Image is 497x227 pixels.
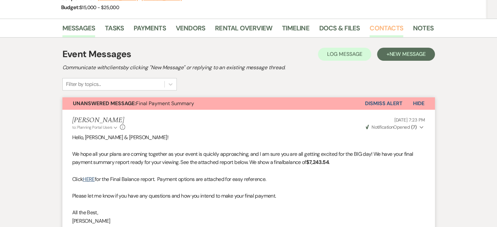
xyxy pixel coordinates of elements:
[403,97,435,110] button: Hide
[372,124,393,130] span: Notification
[73,100,136,107] strong: Unanswered Message:
[318,48,371,61] button: Log Message
[365,97,403,110] button: Dismiss Alert
[413,23,434,37] a: Notes
[282,23,309,37] a: Timeline
[61,4,80,11] span: Budget:
[62,23,95,37] a: Messages
[370,23,403,37] a: Contacts
[292,159,306,166] span: nce of
[62,47,131,61] h1: Event Messages
[72,125,112,130] span: to: Planning Portal Users
[366,124,417,130] span: Opened
[134,23,166,37] a: Payments
[72,150,425,167] p: bala
[327,51,362,57] span: Log Message
[72,209,98,216] span: All the Best,
[72,124,119,130] button: to: Planning Portal Users
[66,80,101,88] div: Filter by topics...
[62,64,435,72] h2: Communicate with clients by clicking "New Message" or replying to an existing message thread.
[389,51,425,57] span: New Message
[79,4,119,11] span: $15,000 - $25,000
[83,176,94,183] a: HERE
[73,100,194,107] span: Final Payment Summary
[176,23,205,37] a: Vendors
[72,192,276,199] span: Please let me know if you have any questions and how you intend to make your final payment.
[377,48,435,61] button: +New Message
[62,97,365,110] button: Unanswered Message:Final Payment Summary
[95,176,266,183] span: for the Final Balance report. Payment options are attached for easy reference.
[72,151,413,166] span: We hope all your plans are coming together as your event is quickly approaching, and I am sure yo...
[365,124,425,131] button: NotificationOpened (7)
[413,100,424,107] span: Hide
[215,23,272,37] a: Rental Overview
[72,116,125,124] h5: [PERSON_NAME]
[72,134,168,141] span: Hello, [PERSON_NAME] & [PERSON_NAME]!
[319,23,360,37] a: Docs & Files
[306,159,329,166] strong: $7,243.54
[105,23,124,37] a: Tasks
[72,218,110,224] span: [PERSON_NAME]
[411,124,417,130] strong: ( 7 )
[394,117,425,123] span: [DATE] 7:23 PM
[72,176,83,183] span: Click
